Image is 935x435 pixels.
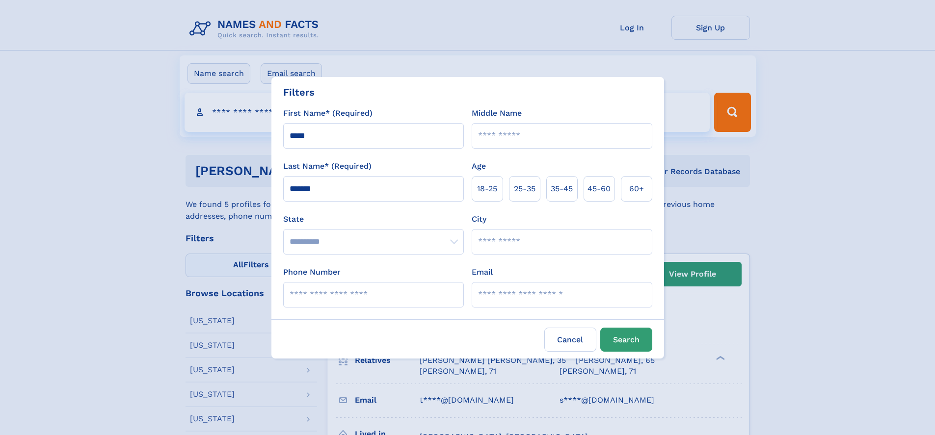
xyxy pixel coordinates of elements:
[283,85,315,100] div: Filters
[588,183,611,195] span: 45‑60
[472,160,486,172] label: Age
[477,183,497,195] span: 18‑25
[551,183,573,195] span: 35‑45
[472,266,493,278] label: Email
[472,213,486,225] label: City
[283,213,464,225] label: State
[472,107,522,119] label: Middle Name
[283,266,341,278] label: Phone Number
[544,328,596,352] label: Cancel
[283,107,373,119] label: First Name* (Required)
[514,183,535,195] span: 25‑35
[600,328,652,352] button: Search
[283,160,372,172] label: Last Name* (Required)
[629,183,644,195] span: 60+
